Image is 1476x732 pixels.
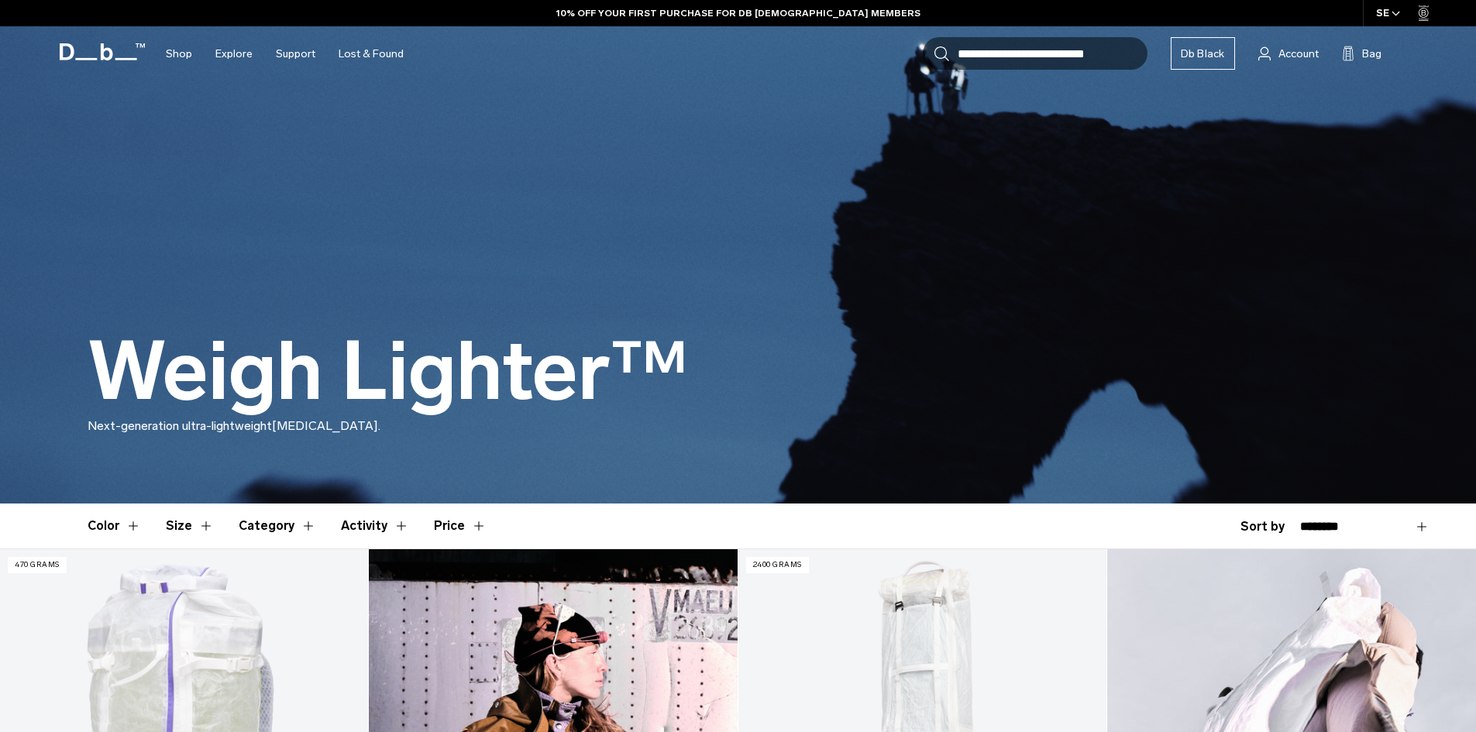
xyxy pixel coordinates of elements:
[154,26,415,81] nav: Main Navigation
[272,418,380,433] span: [MEDICAL_DATA].
[166,26,192,81] a: Shop
[434,503,487,548] button: Toggle Price
[88,503,141,548] button: Toggle Filter
[8,557,67,573] p: 470 grams
[215,26,253,81] a: Explore
[746,557,809,573] p: 2400 grams
[1278,46,1319,62] span: Account
[1342,44,1381,63] button: Bag
[1258,44,1319,63] a: Account
[556,6,920,20] a: 10% OFF YOUR FIRST PURCHASE FOR DB [DEMOGRAPHIC_DATA] MEMBERS
[341,503,409,548] button: Toggle Filter
[166,503,214,548] button: Toggle Filter
[1362,46,1381,62] span: Bag
[339,26,404,81] a: Lost & Found
[1171,37,1235,70] a: Db Black
[239,503,316,548] button: Toggle Filter
[276,26,315,81] a: Support
[88,327,688,417] h1: Weigh Lighter™
[88,418,272,433] span: Next-generation ultra-lightweight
